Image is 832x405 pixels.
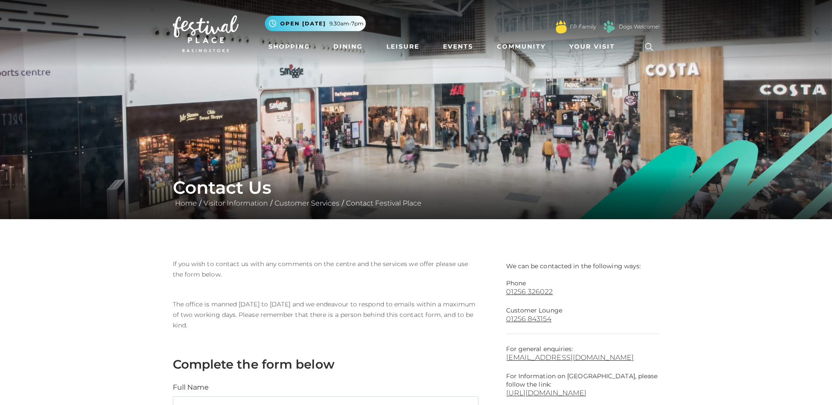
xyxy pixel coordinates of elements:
[506,345,660,362] p: For general enquiries:
[506,288,660,296] a: 01256 326022
[173,199,199,207] a: Home
[330,39,366,55] a: Dining
[265,16,366,31] button: Open [DATE] 9.30am-7pm
[506,279,660,288] p: Phone
[344,199,424,207] a: Contact Festival Place
[506,259,660,270] p: We can be contacted in the following ways:
[506,353,660,362] a: [EMAIL_ADDRESS][DOMAIN_NAME]
[173,15,239,52] img: Festival Place Logo
[493,39,549,55] a: Community
[280,20,326,28] span: Open [DATE]
[569,42,615,51] span: Your Visit
[265,39,314,55] a: Shopping
[506,372,660,389] p: For Information on [GEOGRAPHIC_DATA], please follow the link:
[173,177,660,198] h1: Contact Us
[166,177,666,209] div: / / /
[173,357,478,372] h3: Complete the form below
[383,39,423,55] a: Leisure
[329,20,364,28] span: 9.30am-7pm
[439,39,477,55] a: Events
[272,199,342,207] a: Customer Services
[506,389,587,397] a: [URL][DOMAIN_NAME]
[173,382,209,393] label: Full Name
[506,315,660,323] a: 01256 843154
[619,23,660,31] a: Dogs Welcome!
[506,306,660,315] p: Customer Lounge
[201,199,270,207] a: Visitor Information
[173,259,478,280] p: If you wish to contact us with any comments on the centre and the services we offer please use th...
[566,39,623,55] a: Your Visit
[173,299,478,330] p: The office is manned [DATE] to [DATE] and we endeavour to respond to emails within a maximum of t...
[570,23,596,31] a: FP Family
